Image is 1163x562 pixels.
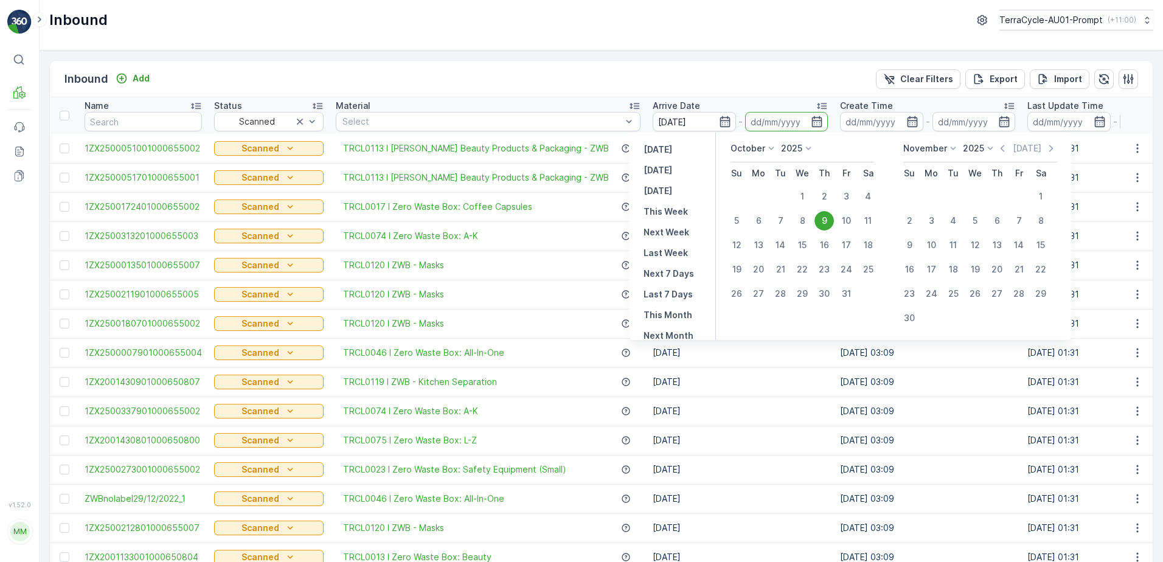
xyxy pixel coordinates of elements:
[214,141,324,156] button: Scanned
[85,259,202,271] a: 1ZX2500013501000655007
[965,211,985,231] div: 5
[241,142,279,154] p: Scanned
[749,211,768,231] div: 6
[1009,235,1029,255] div: 14
[836,235,856,255] div: 17
[1031,260,1050,279] div: 22
[1009,284,1029,304] div: 28
[85,230,202,242] a: 1ZX2500313201000655003
[858,187,878,206] div: 4
[343,288,444,300] a: TRCL0120 I ZWB - Masks
[343,522,444,534] span: TRCL0120 I ZWB - Masks
[814,211,834,231] div: 9
[10,300,68,310] span: Last Weight :
[987,284,1007,304] div: 27
[1031,187,1050,206] div: 1
[133,72,150,85] p: Add
[60,260,69,270] div: Toggle Row Selected
[647,367,834,397] td: [DATE]
[85,434,202,446] a: 1ZX2001430801000650800
[987,235,1007,255] div: 13
[858,211,878,231] div: 11
[343,172,609,184] span: TRCL0113 I [PERSON_NAME] Beauty Products & Packaging - ZWB
[647,338,834,367] td: [DATE]
[343,201,532,213] span: TRCL0017 I Zero Waste Box: Coffee Capsules
[343,317,444,330] span: TRCL0120 I ZWB - Masks
[644,226,689,238] p: Next Week
[60,173,69,182] div: Toggle Row Selected
[964,162,986,184] th: Wednesday
[900,284,919,304] div: 23
[653,112,736,131] input: dd/mm/yyyy
[85,493,202,505] a: ZWBnolabel29/12/2022_1
[749,235,768,255] div: 13
[453,10,708,25] p: 01993126509999989136LJ8503449801000650301
[60,552,69,562] div: Toggle Row Selected
[10,522,30,541] div: MM
[60,319,69,328] div: Toggle Row Selected
[343,142,609,154] a: TRCL0113 I David Jones Beauty Products & Packaging - ZWB
[727,260,746,279] div: 19
[840,112,923,131] input: dd/mm/yyyy
[111,71,154,86] button: Add
[769,162,791,184] th: Tuesday
[1009,211,1029,231] div: 7
[343,405,478,417] a: TRCL0074 I Zero Waste Box: A-K
[727,235,746,255] div: 12
[85,376,202,388] span: 1ZX2001430901000650807
[60,377,69,387] div: Toggle Row Selected
[793,235,812,255] div: 15
[10,240,69,250] span: First Weight :
[241,493,279,505] p: Scanned
[1113,114,1117,129] p: -
[214,229,324,243] button: Scanned
[85,172,202,184] span: 1ZX2500051701000655001
[834,513,1021,543] td: [DATE] 03:09
[343,259,444,271] a: TRCL0120 I ZWB - Masks
[214,375,324,389] button: Scanned
[834,484,1021,513] td: [DATE] 03:09
[241,288,279,300] p: Scanned
[60,202,69,212] div: Toggle Row Selected
[814,260,834,279] div: 23
[64,71,108,88] p: Inbound
[900,211,919,231] div: 2
[965,260,985,279] div: 19
[85,405,202,417] span: 1ZX2500337901000655002
[40,199,254,210] span: 01993126509999989136LJ8503449801000650301
[343,376,497,388] a: TRCL0119 I ZWB - Kitchen Separation
[343,434,477,446] a: TRCL0075 I Zero Waste Box: L-Z
[336,100,370,112] p: Material
[69,240,98,250] span: 2.18 kg
[241,463,279,476] p: Scanned
[990,73,1018,85] p: Export
[644,247,688,259] p: Last Week
[1027,112,1111,131] input: dd/mm/yyyy
[922,235,941,255] div: 10
[639,184,677,198] button: Tomorrow
[241,376,279,388] p: Scanned
[943,260,963,279] div: 18
[965,284,985,304] div: 26
[644,206,688,218] p: This Week
[813,162,835,184] th: Thursday
[986,162,1008,184] th: Thursday
[727,284,746,304] div: 26
[922,260,941,279] div: 17
[781,142,802,154] p: 2025
[214,491,324,506] button: Scanned
[644,185,672,197] p: [DATE]
[834,338,1021,367] td: [DATE] 03:09
[834,367,1021,397] td: [DATE] 03:09
[1031,284,1050,304] div: 29
[60,290,69,299] div: Toggle Row Selected
[987,211,1007,231] div: 6
[85,463,202,476] a: 1ZX2500273001000655002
